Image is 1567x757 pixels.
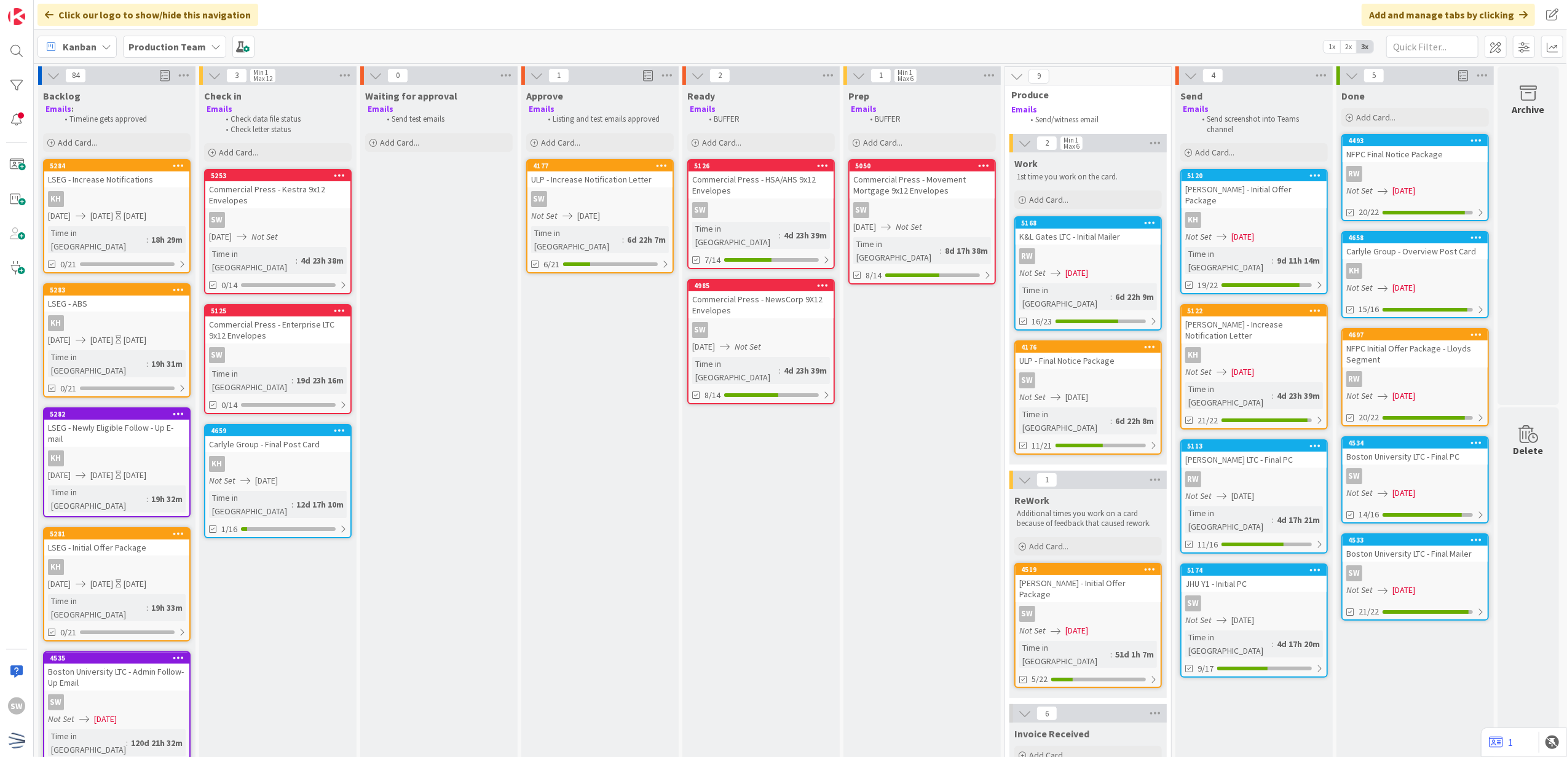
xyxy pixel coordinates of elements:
span: 8/14 [705,389,720,402]
div: Archive [1512,102,1545,117]
div: 5282LSEG - Newly Eligible Follow - Up E-mail [44,409,189,447]
div: RW [1343,166,1488,182]
div: KH [1182,212,1327,228]
div: SW [692,322,708,338]
div: 4519[PERSON_NAME] - Initial Offer Package [1016,564,1161,602]
div: 5125Commercial Press - Enterprise LTC 9x12 Envelopes [205,305,350,343]
div: Time in [GEOGRAPHIC_DATA] [48,226,146,253]
div: 4659 [211,426,350,435]
div: 6d 22h 8m [1112,414,1157,428]
div: 5122 [1182,305,1327,316]
div: 5253 [211,171,350,180]
span: [DATE] [90,334,113,347]
div: RW [1019,248,1035,264]
span: 8/14 [866,269,882,282]
img: avatar [8,732,25,749]
span: Add Card... [1195,147,1234,158]
span: : [622,233,624,246]
i: Not Set [209,475,235,486]
div: SW [1343,468,1488,484]
div: [DATE] [124,334,146,347]
span: 11/21 [1032,439,1052,452]
div: KH [44,559,189,575]
span: 0/21 [60,382,76,395]
span: : [1110,414,1112,428]
div: SW [531,191,547,207]
div: SW [209,347,225,363]
div: 4177 [527,160,673,171]
span: : [146,233,148,246]
span: [DATE] [853,221,876,233]
span: [DATE] [1231,230,1254,243]
i: Not Set [735,341,761,352]
span: Backlog [43,90,81,102]
div: 4658Carlyle Group - Overview Post Card [1343,232,1488,259]
div: Min 1 [1064,137,1078,143]
i: Not Set [531,210,558,221]
div: SW [1182,595,1327,611]
span: : [291,498,293,511]
div: 5125 [205,305,350,316]
span: [DATE] [48,469,71,482]
div: 5168 [1021,219,1161,227]
div: 4535Boston University LTC - Admin Follow-Up Email [44,653,189,691]
li: BUFFER [863,114,994,124]
div: 6d 22h 9m [1112,290,1157,304]
span: Waiting for approval [365,90,457,102]
div: 5126 [694,162,834,170]
span: 0/21 [60,258,76,271]
span: : [779,229,781,242]
span: 0/14 [221,399,237,412]
span: Add Card... [1356,112,1395,123]
div: 4177ULP - Increase Notification Letter [527,160,673,187]
div: Click our logo to show/hide this navigation [37,4,258,26]
div: RW [1346,371,1362,387]
span: [DATE] [48,334,71,347]
div: SW [692,202,708,218]
span: : [291,374,293,387]
div: Time in [GEOGRAPHIC_DATA] [853,237,940,264]
span: 1/16 [221,523,237,536]
div: 5283 [44,284,189,296]
div: 4659 [205,425,350,436]
div: Time in [GEOGRAPHIC_DATA] [1019,283,1110,310]
div: 5284LSEG - Increase Notifications [44,160,189,187]
div: SW [205,347,350,363]
div: SW [205,212,350,228]
div: 5113 [1187,442,1327,450]
li: Send/witness email [1024,115,1157,125]
span: [DATE] [1392,390,1415,402]
div: [DATE] [124,469,146,482]
strong: : [71,104,74,114]
div: 4d 23h 39m [1274,389,1323,402]
span: [DATE] [577,210,600,222]
div: 5120 [1187,171,1327,180]
div: LSEG - Increase Notifications [44,171,189,187]
span: 4 [1202,68,1223,83]
span: : [1272,389,1274,402]
div: 5282 [44,409,189,420]
span: Ready [687,90,715,102]
span: Add Card... [702,137,741,148]
i: Not Set [1185,490,1212,501]
span: 9 [1028,69,1049,84]
div: KH [48,191,64,207]
div: 5050 [850,160,995,171]
i: Not Set [1185,366,1212,377]
div: 5283LSEG - ABS [44,284,189,312]
div: 4659Carlyle Group - Final Post Card [205,425,350,452]
div: KH [48,450,64,466]
div: 4176 [1021,343,1161,351]
div: 4493NFPC Final Notice Package [1343,135,1488,162]
span: [DATE] [48,210,71,222]
span: 0 [387,68,408,83]
div: Max 6 [1064,143,1080,149]
strong: Emails [45,104,71,114]
div: 5282 [50,410,189,418]
div: NFPC Final Notice Package [1343,146,1488,162]
div: 9d 11h 14m [1274,254,1323,267]
div: Time in [GEOGRAPHIC_DATA] [1185,506,1272,533]
div: KH [1343,263,1488,279]
div: 4697 [1348,331,1488,339]
div: Time in [GEOGRAPHIC_DATA] [692,357,779,384]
